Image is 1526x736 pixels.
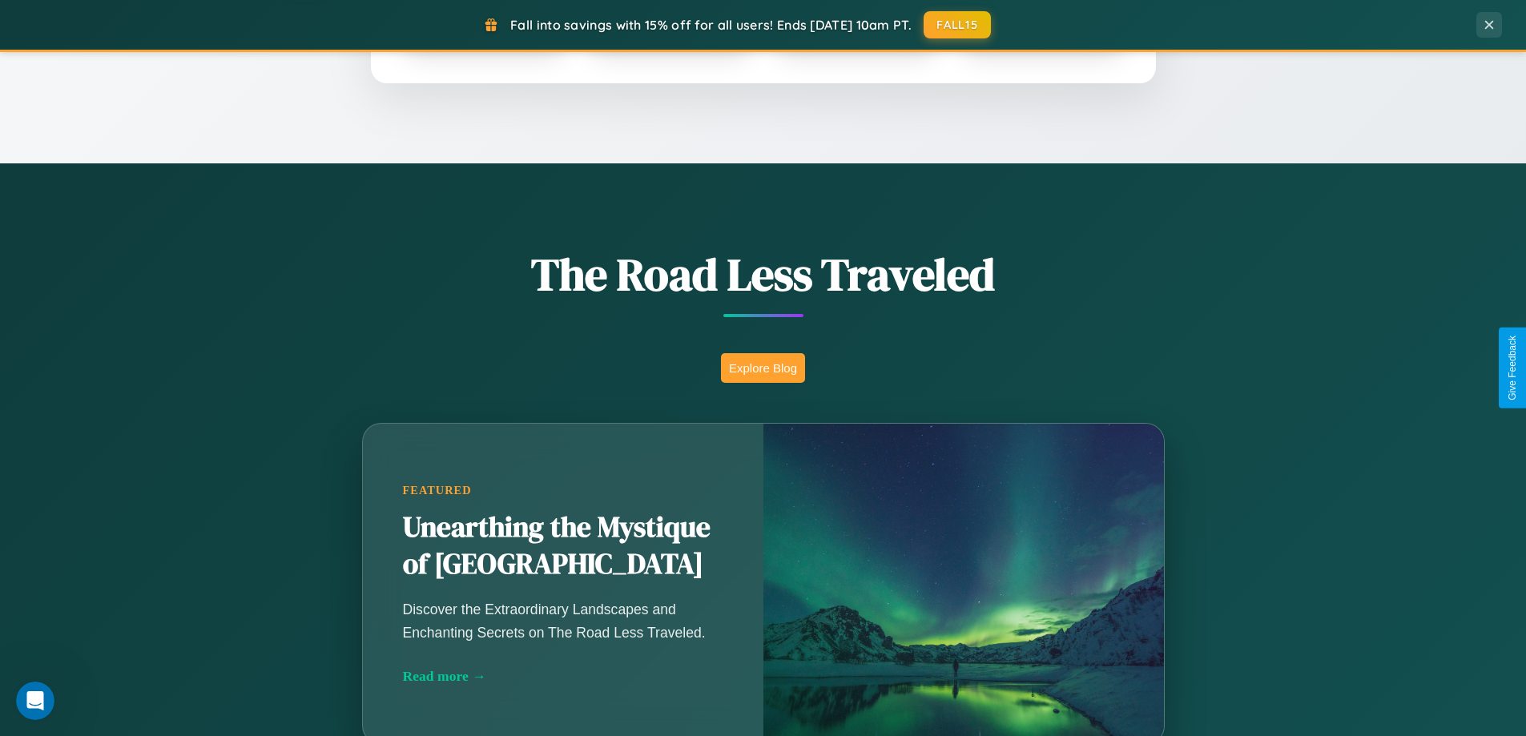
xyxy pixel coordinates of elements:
h1: The Road Less Traveled [283,243,1244,305]
div: Read more → [403,668,723,685]
button: Explore Blog [721,353,805,383]
button: FALL15 [924,11,991,38]
iframe: Intercom live chat [16,682,54,720]
h2: Unearthing the Mystique of [GEOGRAPHIC_DATA] [403,509,723,583]
p: Discover the Extraordinary Landscapes and Enchanting Secrets on The Road Less Traveled. [403,598,723,643]
div: Featured [403,484,723,497]
div: Give Feedback [1507,336,1518,400]
span: Fall into savings with 15% off for all users! Ends [DATE] 10am PT. [510,17,912,33]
